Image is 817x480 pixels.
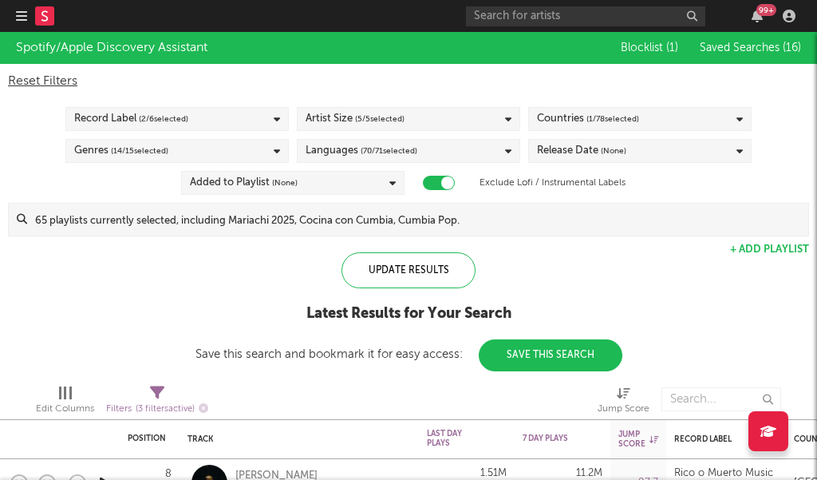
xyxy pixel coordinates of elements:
[523,434,578,443] div: 7 Day Plays
[752,10,763,22] button: 99+
[36,399,94,419] div: Edit Columns
[361,141,417,161] span: ( 70 / 71 selected)
[16,38,207,58] div: Spotify/Apple Discovery Assistant
[598,399,649,419] div: Jump Score
[272,173,298,192] span: (None)
[674,434,770,444] div: Record Label
[666,42,678,54] span: ( 1 )
[618,430,658,449] div: Jump Score
[427,429,483,448] div: Last Day Plays
[661,387,781,411] input: Search...
[700,42,801,54] span: Saved Searches
[756,4,776,16] div: 99 +
[187,434,403,444] div: Track
[480,468,507,478] div: 1.51M
[190,173,298,192] div: Added to Playlist
[128,434,166,443] div: Position
[306,109,405,129] div: Artist Size
[306,141,417,161] div: Languages
[139,109,188,129] span: ( 2 / 6 selected)
[695,42,801,54] button: Saved Searches (16)
[601,141,626,161] span: (None)
[106,399,208,419] div: Filters
[576,468,602,478] div: 11.2M
[8,72,809,91] div: Reset Filters
[479,339,622,371] button: Save This Search
[74,141,168,161] div: Genres
[106,379,208,426] div: Filters(3 filters active)
[27,204,808,236] input: 65 playlists currently selected, including Mariachi 2025, Cocina con Cumbia, Cumbia Pop.
[537,141,626,161] div: Release Date
[586,109,639,129] span: ( 1 / 78 selected)
[341,252,476,288] div: Update Results
[36,379,94,426] div: Edit Columns
[136,405,195,414] span: ( 3 filters active)
[783,42,801,54] span: ( 16 )
[74,109,188,129] div: Record Label
[111,141,168,161] span: ( 14 / 15 selected)
[195,304,622,323] div: Latest Results for Your Search
[466,6,705,26] input: Search for artists
[598,379,649,426] div: Jump Score
[355,109,405,129] span: ( 5 / 5 selected)
[537,109,639,129] div: Countries
[165,469,172,479] div: 8
[480,173,626,192] label: Exclude Lofi / Instrumental Labels
[730,244,809,255] button: + Add Playlist
[195,348,622,360] div: Save this search and bookmark it for easy access:
[621,42,678,54] span: Blocklist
